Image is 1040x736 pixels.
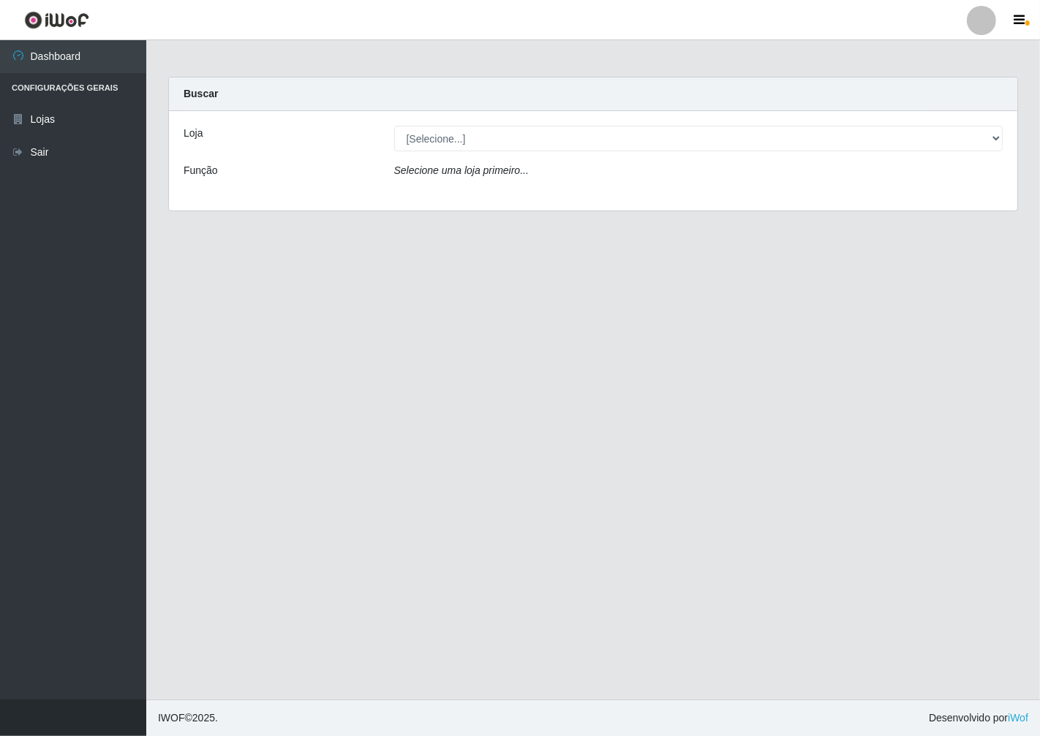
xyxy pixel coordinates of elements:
[24,11,89,29] img: CoreUI Logo
[158,712,185,724] span: IWOF
[394,164,529,176] i: Selecione uma loja primeiro...
[184,163,218,178] label: Função
[184,88,218,99] strong: Buscar
[1008,712,1028,724] a: iWof
[158,710,218,726] span: © 2025 .
[929,710,1028,726] span: Desenvolvido por
[184,126,203,141] label: Loja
